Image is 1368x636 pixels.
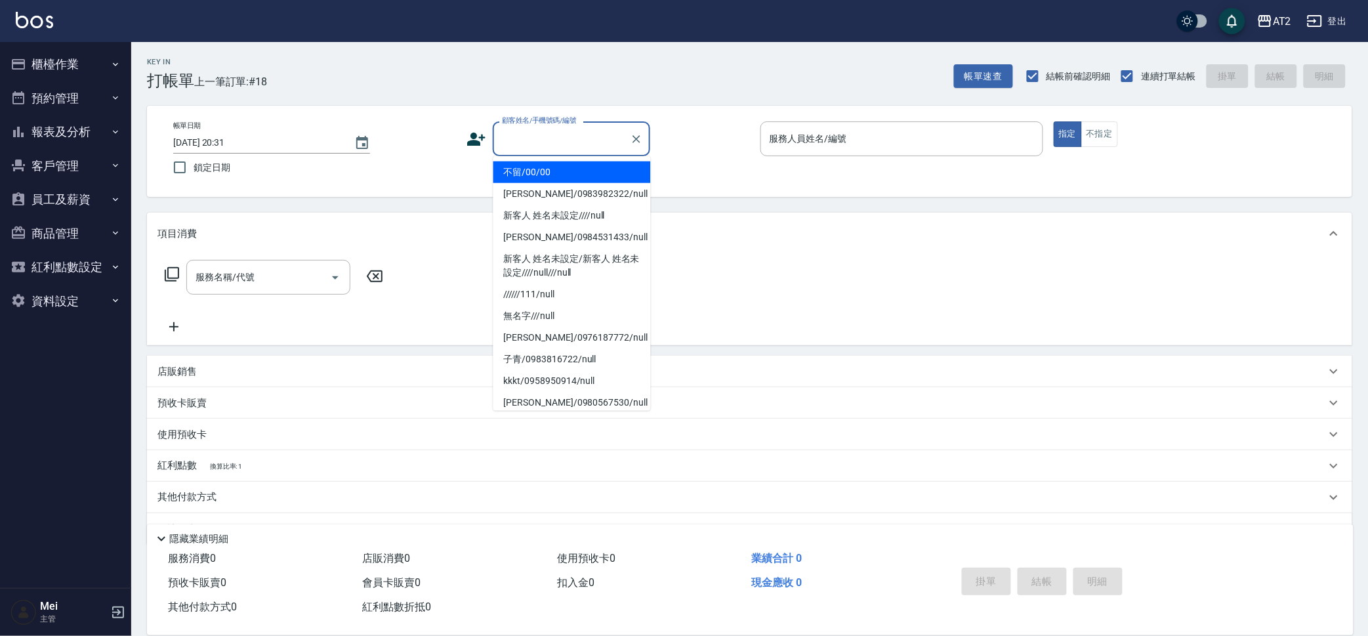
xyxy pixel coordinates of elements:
div: 其他付款方式 [147,482,1352,513]
h3: 打帳單 [147,72,194,90]
span: 扣入金 0 [557,576,594,589]
li: 不留/00/00 [493,161,651,183]
button: save [1219,8,1245,34]
div: 使用預收卡 [147,419,1352,450]
button: 櫃檯作業 [5,47,126,81]
li: kkkt/0958950914/null [493,370,651,392]
span: 上一筆訂單:#18 [194,74,268,90]
span: 結帳前確認明細 [1047,70,1111,83]
p: 預收卡販賣 [157,396,207,410]
span: 店販消費 0 [362,552,410,564]
span: 現金應收 0 [751,576,802,589]
div: 店販銷售 [147,356,1352,387]
li: 無名字///null [493,305,651,327]
span: 換算比率: 1 [210,463,243,470]
button: Clear [627,130,646,148]
p: 主管 [40,613,107,625]
span: 服務消費 0 [168,552,216,564]
button: 預約管理 [5,81,126,116]
span: 鎖定日期 [194,161,230,175]
div: AT2 [1273,13,1291,30]
button: 報表及分析 [5,115,126,149]
img: Person [10,599,37,625]
p: 紅利點數 [157,459,242,473]
h2: Key In [147,58,194,66]
span: 使用預收卡 0 [557,552,615,564]
li: [PERSON_NAME]/0980567530/null [493,392,651,413]
span: 其他付款方式 0 [168,601,237,613]
li: //////111/null [493,284,651,305]
div: 項目消費 [147,213,1352,255]
span: 業績合計 0 [751,552,802,564]
p: 項目消費 [157,227,197,241]
p: 隱藏業績明細 [169,532,228,546]
button: 不指定 [1081,121,1118,147]
button: 客戶管理 [5,149,126,183]
button: 登出 [1302,9,1352,33]
div: 備註及來源 [147,513,1352,545]
img: Logo [16,12,53,28]
button: 紅利點數設定 [5,250,126,284]
li: 新客人 姓名未設定/新客人 姓名未設定////null///null [493,248,651,284]
button: Open [325,267,346,288]
p: 其他付款方式 [157,490,223,505]
span: 預收卡販賣 0 [168,576,226,589]
div: 紅利點數換算比率: 1 [147,450,1352,482]
button: 帳單速查 [954,64,1013,89]
li: [PERSON_NAME]/0984531433/null [493,226,651,248]
span: 會員卡販賣 0 [362,576,421,589]
p: 使用預收卡 [157,428,207,442]
button: 資料設定 [5,284,126,318]
button: 指定 [1054,121,1082,147]
label: 顧客姓名/手機號碼/編號 [502,116,577,125]
li: [PERSON_NAME]/0976187772/null [493,327,651,349]
h5: Mei [40,600,107,613]
label: 帳單日期 [173,121,201,131]
p: 店販銷售 [157,365,197,379]
span: 連續打單結帳 [1141,70,1196,83]
button: 商品管理 [5,217,126,251]
p: 備註及來源 [157,522,207,536]
li: 子青/0983816722/null [493,349,651,370]
span: 紅利點數折抵 0 [362,601,431,613]
button: Choose date, selected date is 2025-10-13 [346,127,378,159]
div: 預收卡販賣 [147,387,1352,419]
li: 新客人 姓名未設定////null [493,205,651,226]
input: YYYY/MM/DD hh:mm [173,132,341,154]
button: 員工及薪資 [5,182,126,217]
li: [PERSON_NAME]/0983982322/null [493,183,651,205]
button: AT2 [1252,8,1296,35]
